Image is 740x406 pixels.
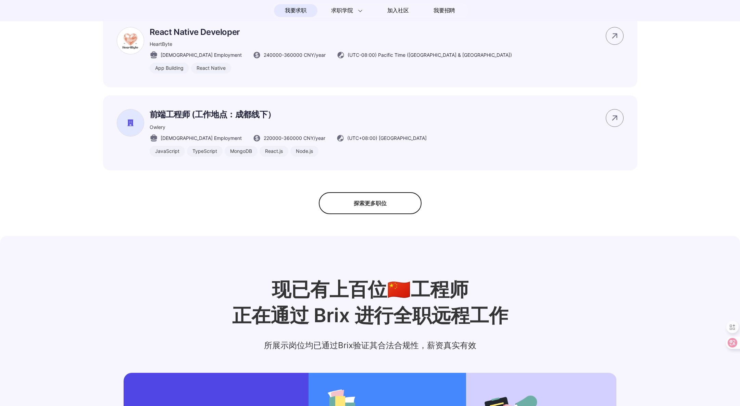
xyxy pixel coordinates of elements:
[319,192,422,214] div: 探索更多职位
[331,6,353,15] span: 求职学院
[150,109,427,120] p: 前端工程师 (工作地点：成都线下）
[290,146,318,157] div: Node.js
[191,63,231,74] div: React Native
[150,146,185,157] div: JavaScript
[264,51,326,58] span: 240000 - 360000 CNY /year
[161,134,242,142] span: [DEMOGRAPHIC_DATA] Employment
[285,5,306,16] span: 我要求职
[225,146,258,157] div: MongoDB
[348,51,512,58] span: (UTC-08:00) Pacific Time ([GEOGRAPHIC_DATA] & [GEOGRAPHIC_DATA])
[260,146,288,157] div: React.js
[387,5,409,16] span: 加入社区
[434,6,455,15] span: 我要招聘
[161,51,242,58] span: [DEMOGRAPHIC_DATA] Employment
[150,27,512,37] p: React Native Developer
[150,124,165,130] span: Owlery
[187,146,223,157] div: TypeScript
[347,134,427,142] span: (UTC+08:00) [GEOGRAPHIC_DATA]
[150,41,172,47] span: HeartByte
[264,134,325,142] span: 220000 - 360000 CNY /year
[150,63,189,74] div: App Building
